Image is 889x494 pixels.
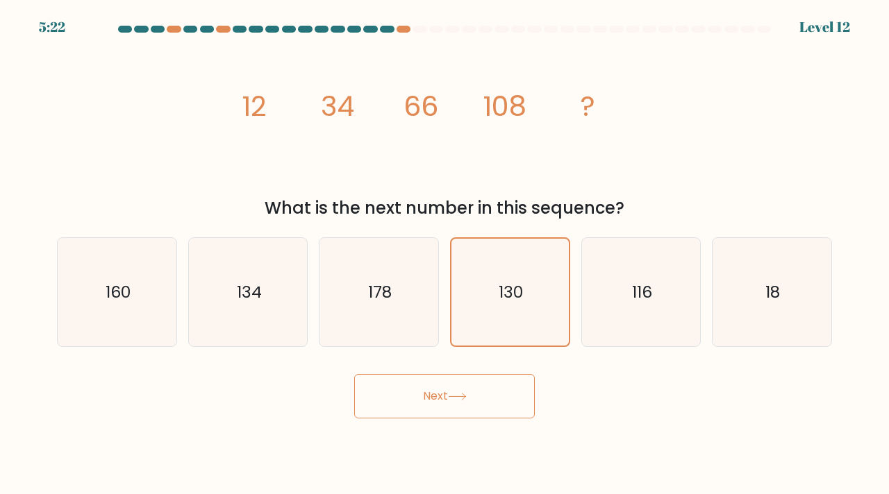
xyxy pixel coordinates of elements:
[632,280,652,303] text: 116
[242,87,267,126] tspan: 12
[39,17,65,37] div: 5:22
[581,87,595,126] tspan: ?
[321,87,354,126] tspan: 34
[354,374,535,418] button: Next
[106,280,131,303] text: 160
[65,196,824,221] div: What is the next number in this sequence?
[404,87,438,126] tspan: 66
[766,280,781,303] text: 18
[799,17,850,37] div: Level 12
[499,281,523,303] text: 130
[368,280,392,303] text: 178
[483,87,526,126] tspan: 108
[237,280,262,303] text: 134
